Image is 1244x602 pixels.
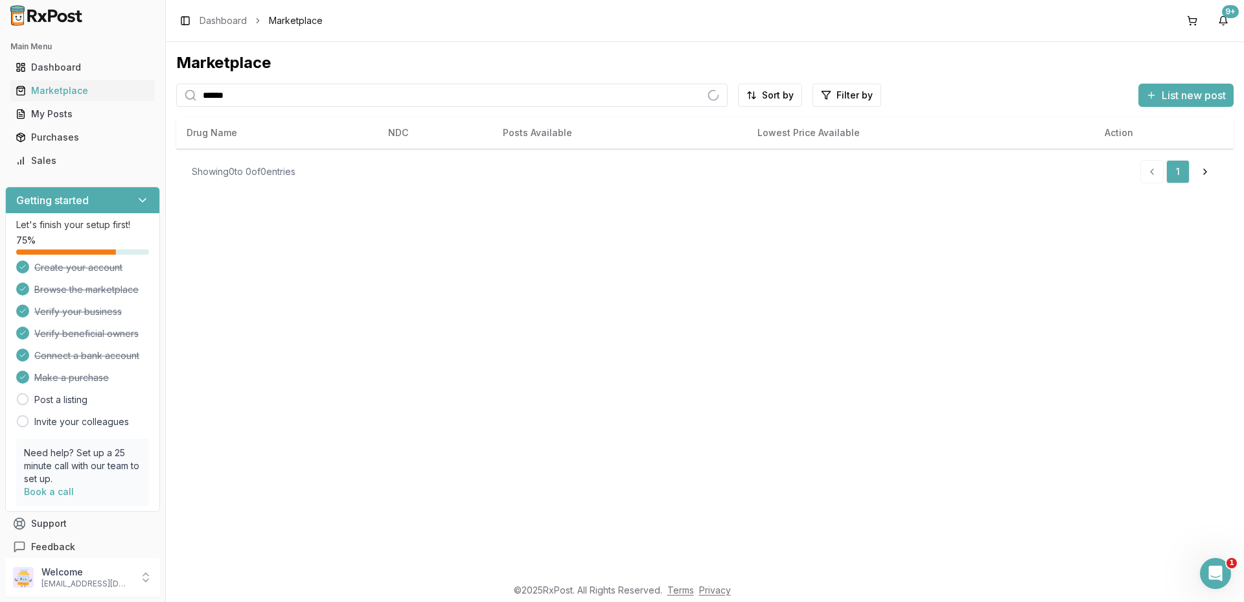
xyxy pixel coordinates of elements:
[5,150,160,171] button: Sales
[667,585,694,596] a: Terms
[16,234,36,247] span: 75 %
[812,84,881,107] button: Filter by
[176,52,1234,73] div: Marketplace
[31,540,75,553] span: Feedback
[41,579,132,589] p: [EMAIL_ADDRESS][DOMAIN_NAME]
[699,585,731,596] a: Privacy
[836,89,873,102] span: Filter by
[5,57,160,78] button: Dashboard
[1166,160,1190,183] a: 1
[34,261,122,274] span: Create your account
[1138,84,1234,107] button: List new post
[1140,160,1218,183] nav: pagination
[34,393,87,406] a: Post a listing
[1227,558,1237,568] span: 1
[192,165,295,178] div: Showing 0 to 0 of 0 entries
[34,327,139,340] span: Verify beneficial owners
[1094,117,1234,148] th: Action
[10,102,155,126] a: My Posts
[10,126,155,149] a: Purchases
[5,127,160,148] button: Purchases
[34,305,122,318] span: Verify your business
[16,218,149,231] p: Let's finish your setup first!
[1192,160,1218,183] a: Go to next page
[762,89,794,102] span: Sort by
[5,512,160,535] button: Support
[1200,558,1231,589] iframe: Intercom live chat
[269,14,323,27] span: Marketplace
[5,5,88,26] img: RxPost Logo
[200,14,323,27] nav: breadcrumb
[5,535,160,559] button: Feedback
[41,566,132,579] p: Welcome
[5,104,160,124] button: My Posts
[13,567,34,588] img: User avatar
[200,14,247,27] a: Dashboard
[16,61,150,74] div: Dashboard
[1213,10,1234,31] button: 9+
[738,84,802,107] button: Sort by
[34,283,139,296] span: Browse the marketplace
[16,131,150,144] div: Purchases
[24,446,141,485] p: Need help? Set up a 25 minute call with our team to set up.
[492,117,746,148] th: Posts Available
[10,56,155,79] a: Dashboard
[10,79,155,102] a: Marketplace
[16,154,150,167] div: Sales
[5,80,160,101] button: Marketplace
[378,117,493,148] th: NDC
[16,192,89,208] h3: Getting started
[16,108,150,121] div: My Posts
[1138,90,1234,103] a: List new post
[176,117,378,148] th: Drug Name
[16,84,150,97] div: Marketplace
[34,415,129,428] a: Invite your colleagues
[1162,87,1226,103] span: List new post
[1222,5,1239,18] div: 9+
[747,117,1094,148] th: Lowest Price Available
[10,149,155,172] a: Sales
[34,349,139,362] span: Connect a bank account
[24,486,74,497] a: Book a call
[34,371,109,384] span: Make a purchase
[10,41,155,52] h2: Main Menu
